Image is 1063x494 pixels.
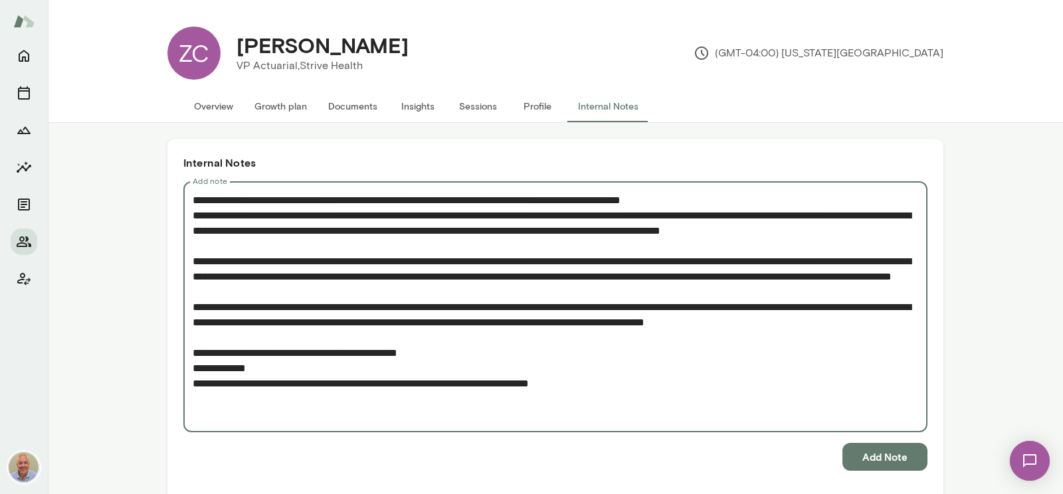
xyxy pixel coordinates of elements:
[13,9,35,34] img: Mento
[193,175,227,187] label: Add note
[183,90,244,122] button: Overview
[388,90,448,122] button: Insights
[842,443,927,471] button: Add Note
[11,42,37,69] button: Home
[237,58,409,74] p: VP Actuarial, Strive Health
[11,266,37,292] button: Client app
[237,33,409,58] h4: [PERSON_NAME]
[508,90,567,122] button: Profile
[11,117,37,143] button: Growth Plan
[318,90,388,122] button: Documents
[244,90,318,122] button: Growth plan
[11,154,37,181] button: Insights
[167,27,221,80] div: ZC
[694,45,943,61] p: (GMT-04:00) [US_STATE][GEOGRAPHIC_DATA]
[183,155,927,171] h6: Internal Notes
[448,90,508,122] button: Sessions
[11,228,37,255] button: Members
[11,191,37,218] button: Documents
[11,80,37,106] button: Sessions
[8,452,40,483] img: Marc Friedman
[567,90,649,122] button: Internal Notes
